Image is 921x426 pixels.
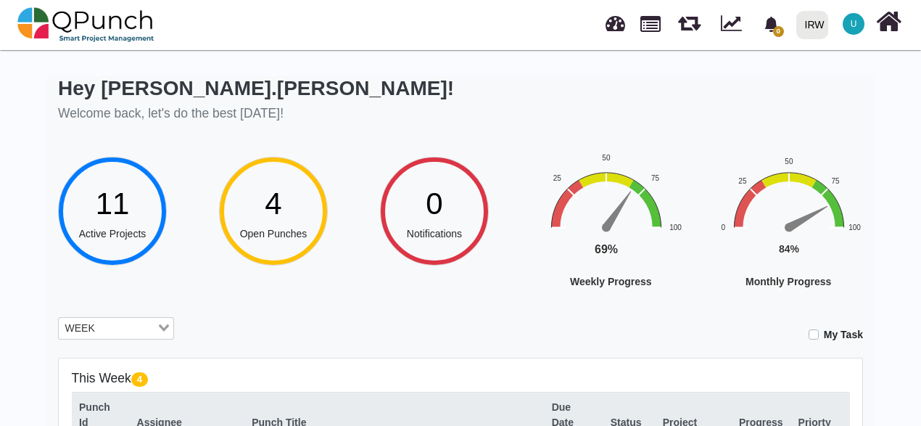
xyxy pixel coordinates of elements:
span: 4 [265,187,281,221]
div: Dynamic Report [714,1,755,49]
text: 50 [785,157,793,165]
input: Search for option [99,321,155,337]
a: U [834,1,873,47]
text: 0 [722,223,726,231]
svg: bell fill [764,17,779,32]
text: 75 [651,174,660,182]
h2: Hey [PERSON_NAME].[PERSON_NAME]! [58,76,454,101]
path: 84 %. Speed. [787,202,830,232]
a: bell fill0 [755,1,790,46]
text: Monthly Progress [746,276,831,287]
span: Dashboard [606,9,625,30]
text: 69% [595,243,618,255]
text: Weekly Progress [570,276,652,287]
h5: Welcome back, let's do the best [DATE]! [58,106,454,121]
div: Weekly Progress. Highcharts interactive chart. [541,152,766,332]
text: 100 [669,223,682,231]
span: Projects [640,9,661,32]
div: Search for option [58,317,174,340]
h5: This Week [72,371,850,386]
text: 100 [848,223,861,231]
text: 25 [738,176,747,184]
span: 11 [96,187,130,221]
text: 84% [779,243,800,255]
a: IRW [790,1,834,49]
span: 0 [773,26,784,37]
text: 75 [831,176,840,184]
span: Active Projects [79,228,146,239]
path: 69 %. Speed. [603,189,635,230]
img: qpunch-sp.fa6292f.png [17,3,154,46]
svg: Interactive chart [541,152,766,332]
span: 0 [426,187,442,221]
text: 25 [553,174,562,182]
i: Home [876,8,901,36]
span: WEEK [62,321,98,337]
span: Usman.ali [843,13,864,35]
label: My Task [824,327,863,343]
span: U [851,20,857,28]
text: 50 [602,154,611,162]
span: 4 [131,372,148,387]
div: IRW [805,12,825,38]
span: Releases [678,7,701,31]
div: Notification [759,11,784,37]
span: Notifications [407,228,462,239]
span: Open Punches [240,228,307,239]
